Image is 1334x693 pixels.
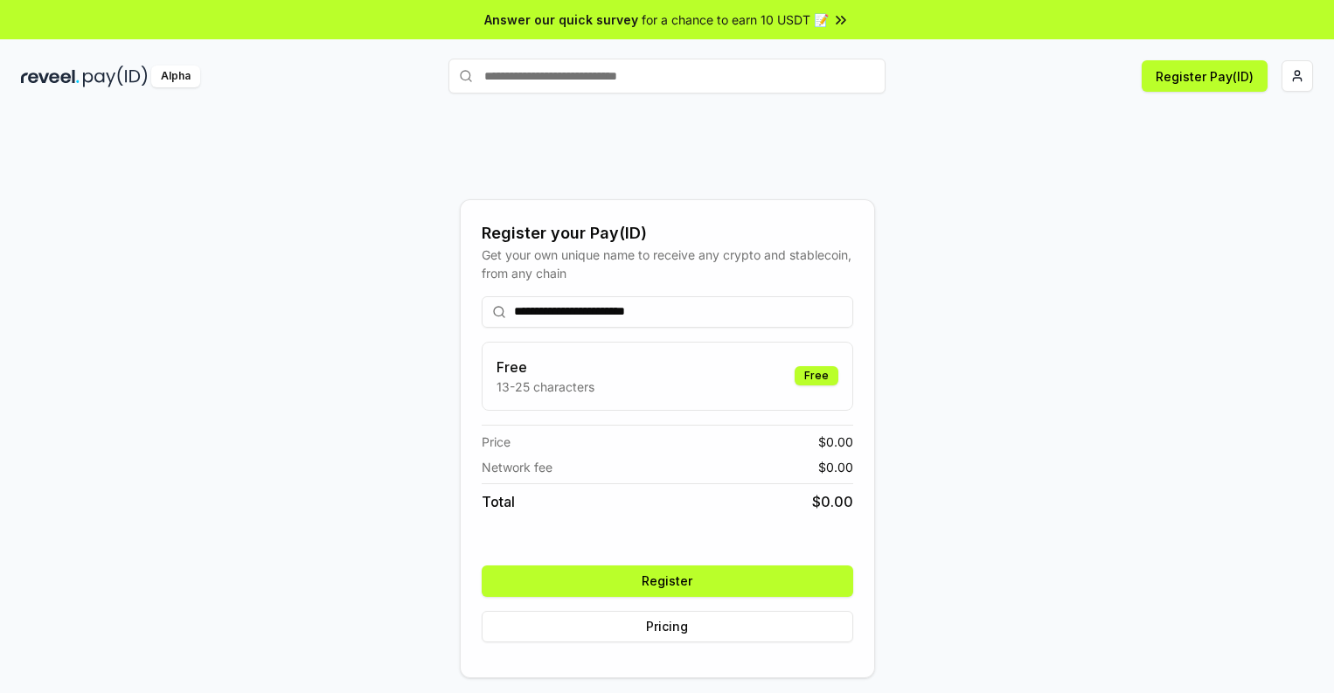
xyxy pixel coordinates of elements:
[818,433,853,451] span: $ 0.00
[482,433,511,451] span: Price
[795,366,838,385] div: Free
[812,491,853,512] span: $ 0.00
[497,378,594,396] p: 13-25 characters
[484,10,638,29] span: Answer our quick survey
[151,66,200,87] div: Alpha
[482,491,515,512] span: Total
[818,458,853,476] span: $ 0.00
[497,357,594,378] h3: Free
[482,221,853,246] div: Register your Pay(ID)
[1142,60,1268,92] button: Register Pay(ID)
[482,565,853,597] button: Register
[21,66,80,87] img: reveel_dark
[642,10,829,29] span: for a chance to earn 10 USDT 📝
[482,458,552,476] span: Network fee
[482,246,853,282] div: Get your own unique name to receive any crypto and stablecoin, from any chain
[83,66,148,87] img: pay_id
[482,611,853,642] button: Pricing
